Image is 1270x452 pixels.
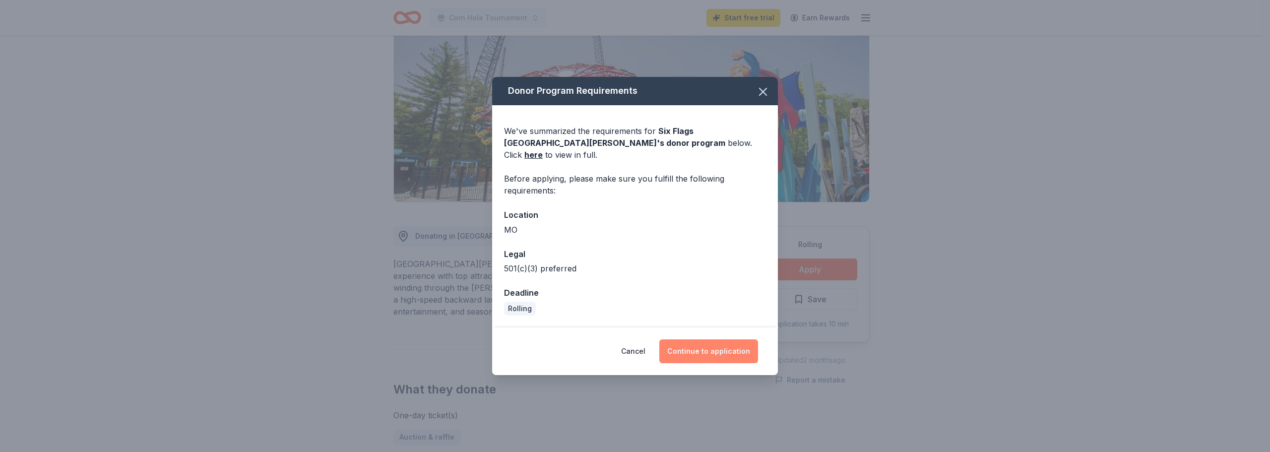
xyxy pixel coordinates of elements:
button: Cancel [621,339,645,363]
div: We've summarized the requirements for below. Click to view in full. [504,125,766,161]
div: Legal [504,248,766,260]
div: 501(c)(3) preferred [504,262,766,274]
div: Rolling [504,302,536,316]
a: here [524,149,543,161]
button: Continue to application [659,339,758,363]
div: Location [504,208,766,221]
div: Before applying, please make sure you fulfill the following requirements: [504,173,766,196]
div: MO [504,224,766,236]
div: Deadline [504,286,766,299]
div: Donor Program Requirements [492,77,778,105]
